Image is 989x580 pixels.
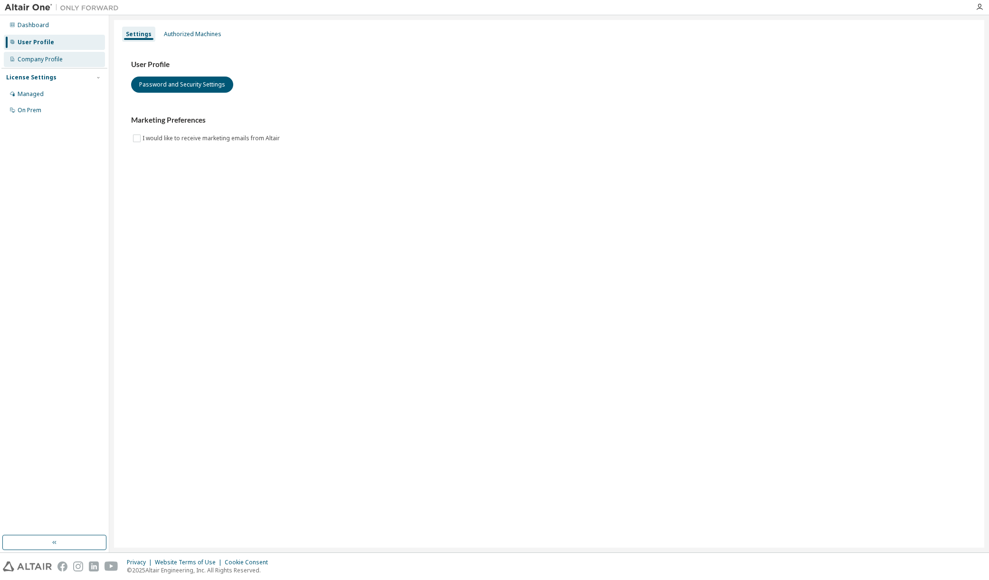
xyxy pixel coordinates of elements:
[18,21,49,29] div: Dashboard
[143,133,282,144] label: I would like to receive marketing emails from Altair
[5,3,124,12] img: Altair One
[18,106,41,114] div: On Prem
[89,561,99,571] img: linkedin.svg
[155,559,225,566] div: Website Terms of Use
[18,56,63,63] div: Company Profile
[127,566,274,574] p: © 2025 Altair Engineering, Inc. All Rights Reserved.
[131,116,967,125] h3: Marketing Preferences
[131,60,967,69] h3: User Profile
[57,561,67,571] img: facebook.svg
[3,561,52,571] img: altair_logo.svg
[126,30,152,38] div: Settings
[225,559,274,566] div: Cookie Consent
[73,561,83,571] img: instagram.svg
[164,30,221,38] div: Authorized Machines
[127,559,155,566] div: Privacy
[6,74,57,81] div: License Settings
[18,90,44,98] div: Managed
[105,561,118,571] img: youtube.svg
[131,77,233,93] button: Password and Security Settings
[18,39,54,46] div: User Profile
